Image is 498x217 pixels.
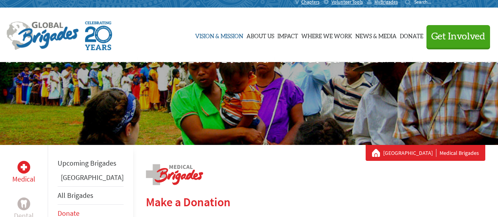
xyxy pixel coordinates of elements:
div: Dental [17,197,30,210]
img: Medical [21,164,27,170]
a: [GEOGRAPHIC_DATA] [61,173,124,182]
a: Vision & Mission [195,15,243,55]
a: Upcoming Brigades [58,158,116,168]
a: MedicalMedical [12,161,35,185]
h2: Make a Donation [146,195,485,209]
span: Get Involved [431,32,485,41]
button: Get Involved [426,25,490,48]
a: [GEOGRAPHIC_DATA] [383,149,436,157]
li: All Brigades [58,186,124,205]
img: Global Brigades Logo [6,22,79,50]
li: Panama [58,172,124,186]
a: Impact [277,15,298,55]
p: Medical [12,174,35,185]
a: Donate [400,15,423,55]
a: About Us [246,15,274,55]
img: Dental [21,200,27,207]
a: All Brigades [58,191,93,200]
div: Medical [17,161,30,174]
div: Medical Brigades [372,149,479,157]
li: Upcoming Brigades [58,154,124,172]
img: logo-medical.png [146,164,203,185]
a: News & Media [355,15,397,55]
img: Global Brigades Celebrating 20 Years [85,22,112,50]
a: Where We Work [301,15,352,55]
